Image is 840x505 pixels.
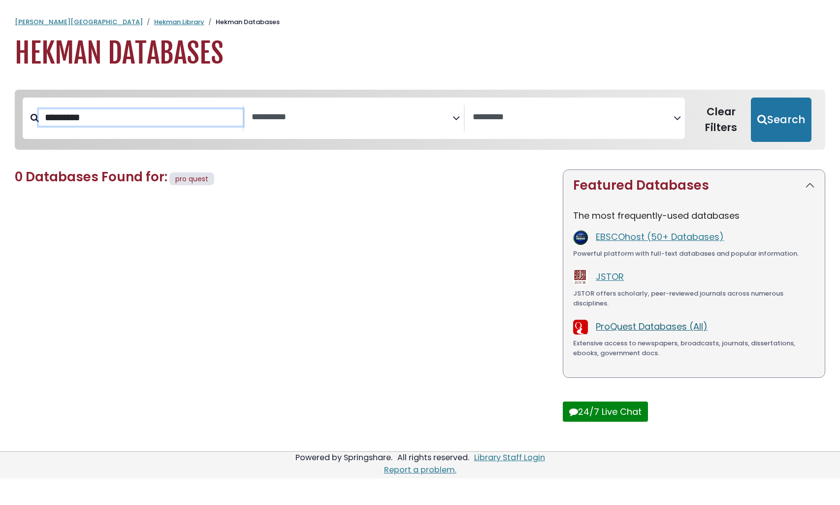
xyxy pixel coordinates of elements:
nav: breadcrumb [15,17,825,27]
nav: Search filters [15,90,825,150]
textarea: Search [473,112,674,123]
button: 24/7 Live Chat [563,402,648,422]
a: EBSCOhost (50+ Databases) [596,231,724,243]
input: Search database by title or keyword [39,109,243,126]
button: Featured Databases [563,170,825,201]
button: Submit for Search Results [751,98,811,142]
a: Report a problem. [384,464,456,475]
div: Powerful platform with full-text databases and popular information. [573,249,815,259]
a: ProQuest Databases (All) [596,320,708,333]
a: [PERSON_NAME][GEOGRAPHIC_DATA] [15,17,143,27]
p: The most frequently-used databases [573,209,815,222]
a: JSTOR [596,270,624,283]
a: Hekman Library [154,17,204,27]
a: Library Staff Login [474,452,545,463]
li: Hekman Databases [204,17,280,27]
div: JSTOR offers scholarly, peer-reviewed journals across numerous disciplines. [573,289,815,308]
textarea: Search [252,112,452,123]
h1: Hekman Databases [15,37,825,70]
button: Clear Filters [691,98,751,142]
div: Extensive access to newspapers, broadcasts, journals, dissertations, ebooks, government docs. [573,338,815,358]
div: All rights reserved. [396,452,471,463]
span: pro quest [175,174,208,184]
div: Powered by Springshare. [294,452,394,463]
span: 0 Databases Found for: [15,168,167,186]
